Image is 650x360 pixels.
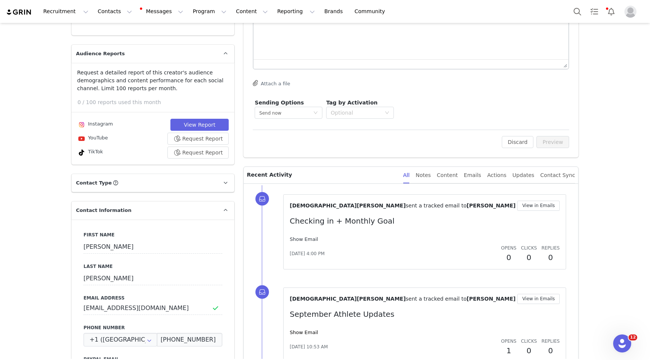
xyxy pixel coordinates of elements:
[76,207,131,214] span: Contact Information
[77,148,103,157] div: TikTok
[84,301,222,315] input: Email Address
[613,334,631,352] iframe: Intercom live chat
[502,136,534,148] button: Discard
[416,167,431,184] div: Notes
[521,345,537,356] h2: 0
[84,231,222,238] label: First Name
[290,203,405,209] span: [DEMOGRAPHIC_DATA][PERSON_NAME]
[466,296,515,302] span: [PERSON_NAME]
[253,79,290,88] button: Attach a file
[77,120,113,129] div: Instagram
[517,201,560,211] button: View in Emails
[84,295,222,301] label: Email Address
[320,3,349,20] a: Brands
[437,167,458,184] div: Content
[167,133,229,145] button: Request Report
[629,334,637,340] span: 12
[84,333,157,346] div: United States
[290,330,318,335] a: Show Email
[290,343,328,350] span: [DATE] 10:53 AM
[603,3,620,20] button: Notifications
[541,345,560,356] h2: 0
[487,167,506,184] div: Actions
[79,122,85,128] img: instagram.svg
[76,179,112,187] span: Contact Type
[512,167,534,184] div: Updates
[313,110,318,116] i: icon: down
[290,250,325,257] span: [DATE] 4:00 PM
[541,339,560,344] span: Replies
[6,9,32,16] img: grin logo
[93,3,137,20] button: Contacts
[560,60,568,69] div: Press the Up and Down arrow keys to resize the editor.
[385,110,389,116] i: icon: down
[231,3,272,20] button: Content
[541,245,560,251] span: Replies
[540,167,575,184] div: Contact Sync
[569,3,586,20] button: Search
[290,215,560,227] p: Checking in + Monthly Goal
[167,147,229,159] button: Request Report
[259,110,281,116] span: Send now
[273,3,319,20] button: Reporting
[157,333,222,346] input: (XXX) XXX-XXXX
[84,263,222,270] label: Last Name
[76,50,125,57] span: Audience Reports
[188,3,231,20] button: Program
[290,236,318,242] a: Show Email
[501,252,516,263] h2: 0
[536,136,569,148] button: Preview
[77,134,108,143] div: YouTube
[624,6,636,18] img: placeholder-profile.jpg
[77,98,234,106] p: 0 / 100 reports used this month
[501,345,516,356] h2: 1
[77,69,229,92] p: Request a detailed report of this creator's audience demographics and content performance for eac...
[290,296,405,302] span: [DEMOGRAPHIC_DATA][PERSON_NAME]
[501,245,516,251] span: Opens
[350,3,393,20] a: Community
[137,3,188,20] button: Messages
[247,167,397,183] p: Recent Activity
[521,245,537,251] span: Clicks
[464,167,481,184] div: Emails
[255,100,304,106] span: Sending Options
[403,167,410,184] div: All
[517,294,560,304] button: View in Emails
[586,3,603,20] a: Tasks
[466,203,515,209] span: [PERSON_NAME]
[170,119,229,131] button: View Report
[521,339,537,344] span: Clicks
[406,203,467,209] span: sent a tracked email to
[501,339,516,344] span: Opens
[39,3,93,20] button: Recruitment
[541,252,560,263] h2: 0
[331,109,381,116] div: Optional
[326,100,377,106] span: Tag by Activation
[84,333,157,346] input: Country
[406,296,467,302] span: sent a tracked email to
[290,309,560,320] p: September Athlete Updates
[84,324,222,331] label: Phone Number
[521,252,537,263] h2: 0
[620,6,644,18] button: Profile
